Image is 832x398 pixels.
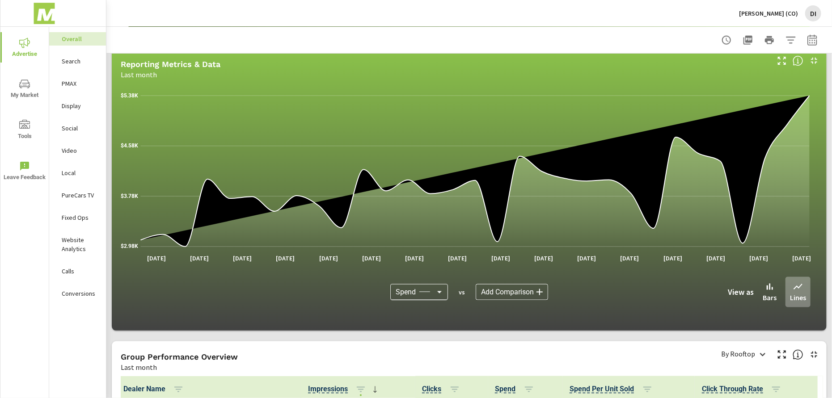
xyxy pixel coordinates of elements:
p: Fixed Ops [62,213,99,222]
span: Click Through Rate [702,384,785,395]
span: The number of times an ad was shown on your behalf. [Source: This data is provided by the adverti... [308,384,348,395]
span: My Market [3,79,46,101]
button: Print Report [760,31,778,49]
p: [PERSON_NAME] (CO) [739,9,798,17]
button: Make Fullscreen [775,348,789,362]
p: PureCars TV [62,191,99,200]
button: Apply Filters [782,31,800,49]
div: Local [49,166,106,180]
p: Display [62,101,99,110]
p: PMAX [62,79,99,88]
div: Video [49,144,106,157]
div: Search [49,54,106,68]
div: Add Comparison [476,284,548,300]
p: [DATE] [786,254,818,263]
p: [DATE] [270,254,301,263]
h5: Reporting Metrics & Data [121,59,220,69]
span: The number of times an ad was clicked by a consumer. [Source: This data is provided by the advert... [422,384,442,395]
div: DI [805,5,821,21]
h6: View as [728,288,754,297]
p: [DATE] [141,254,172,263]
span: Spend [396,288,416,297]
div: Conversions [49,287,106,300]
div: Calls [49,264,106,278]
p: Last month [121,362,157,373]
p: [DATE] [743,254,775,263]
p: [DATE] [184,254,215,263]
p: Search [62,57,99,66]
span: Advertise [3,38,46,59]
span: Understand performance data overtime and see how metrics compare to each other. [793,55,803,66]
div: PureCars TV [49,189,106,202]
button: Minimize Widget [807,348,821,362]
p: Calls [62,267,99,276]
p: Local [62,168,99,177]
span: Spend [495,384,538,395]
button: "Export Report to PDF" [739,31,757,49]
span: Percentage of users who viewed your campaigns who clicked through to your website. For example, i... [702,384,763,395]
span: Spend - The amount of money spent on advertising during the period. [Source: This data is provide... [570,384,634,395]
text: $3.78K [121,193,138,199]
button: Select Date Range [803,31,821,49]
p: [DATE] [528,254,559,263]
button: Minimize Widget [807,54,821,68]
p: Bars [763,292,777,303]
div: By Rooftop [716,347,771,362]
span: Add Comparison [481,288,534,297]
p: Social [62,124,99,133]
div: Social [49,121,106,135]
span: Clicks [422,384,464,395]
text: $5.38K [121,92,138,99]
span: Tools [3,120,46,142]
p: [DATE] [356,254,387,263]
span: Impressions [308,384,380,395]
p: [DATE] [614,254,646,263]
text: $4.58K [121,143,138,149]
span: Spend Per Unit Sold [570,384,656,395]
div: PMAX [49,77,106,90]
p: Lines [790,292,806,303]
p: [DATE] [657,254,688,263]
p: [DATE] [485,254,516,263]
button: Make Fullscreen [775,54,789,68]
p: Last month [121,69,157,80]
h5: Group Performance Overview [121,352,238,362]
p: [DATE] [571,254,602,263]
span: Leave Feedback [3,161,46,183]
div: Display [49,99,106,113]
div: Spend [390,284,448,300]
p: [DATE] [399,254,430,263]
p: Overall [62,34,99,43]
div: Fixed Ops [49,211,106,224]
span: Dealer Name [123,384,187,395]
p: vs [448,288,476,296]
p: [DATE] [442,254,473,263]
p: Video [62,146,99,155]
div: nav menu [0,27,49,191]
text: $2.98K [121,243,138,250]
span: The amount of money spent on advertising during the period. [Source: This data is provided by the... [495,384,516,395]
p: [DATE] [227,254,258,263]
span: Understand group performance broken down by various segments. Use the dropdown in the upper right... [793,349,803,360]
div: Website Analytics [49,233,106,256]
div: Overall [49,32,106,46]
p: [DATE] [313,254,344,263]
p: [DATE] [700,254,731,263]
p: Website Analytics [62,235,99,253]
p: Conversions [62,289,99,298]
